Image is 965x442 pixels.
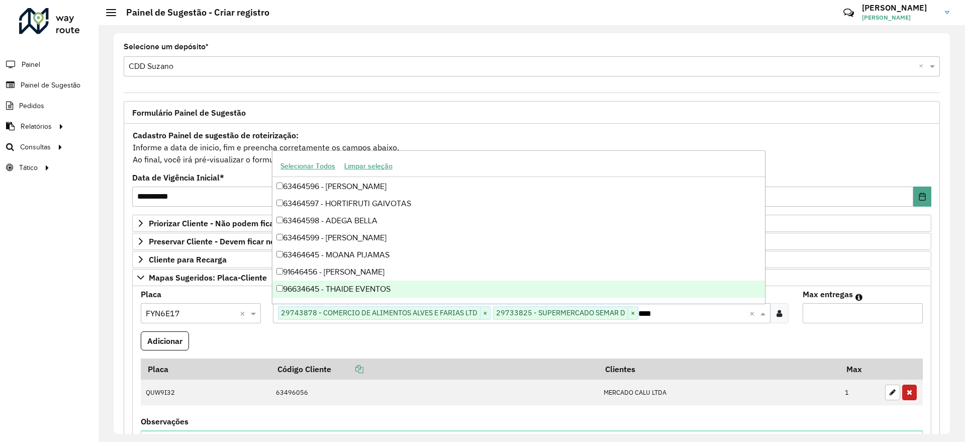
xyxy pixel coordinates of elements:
[132,269,931,286] a: Mapas Sugeridos: Placa-Cliente
[132,129,931,166] div: Informe a data de inicio, fim e preencha corretamente os campos abaixo. Ao final, você irá pré-vi...
[21,80,80,91] span: Painel de Sugestão
[132,233,931,250] a: Preservar Cliente - Devem ficar no buffer, não roteirizar
[19,101,44,111] span: Pedidos
[628,307,638,319] span: ×
[270,359,598,380] th: Código Cliente
[132,251,931,268] a: Cliente para Recarga
[840,359,880,380] th: Max
[855,293,862,301] em: Máximo de clientes que serão colocados na mesma rota com os clientes informados
[149,219,313,227] span: Priorizar Cliente - Não podem ficar no buffer
[132,171,224,184] label: Data de Vigência Inicial
[141,380,270,406] td: QUW9I32
[149,255,227,263] span: Cliente para Recarga
[272,229,764,246] div: 63464599 - [PERSON_NAME]
[278,307,480,319] span: 29743878 - COMERCIO DE ALIMENTOS ALVES E FARIAS LTD
[272,263,764,281] div: 91646456 - [PERSON_NAME]
[919,60,927,72] span: Clear all
[598,359,839,380] th: Clientes
[124,41,209,53] label: Selecione um depósito
[19,162,38,173] span: Tático
[272,150,765,304] ng-dropdown-panel: Options list
[480,307,490,319] span: ×
[272,178,764,195] div: 63464596 - [PERSON_NAME]
[862,13,937,22] span: [PERSON_NAME]
[272,212,764,229] div: 63464598 - ADEGA BELLA
[331,364,363,374] a: Copiar
[132,215,931,232] a: Priorizar Cliente - Não podem ficar no buffer
[494,307,628,319] span: 29733825 - SUPERMERCADO SEMAR D
[272,195,764,212] div: 63464597 - HORTIFRUTI GAIVOTAS
[141,359,270,380] th: Placa
[149,237,353,245] span: Preservar Cliente - Devem ficar no buffer, não roteirizar
[22,59,40,70] span: Painel
[132,109,246,117] span: Formulário Painel de Sugestão
[240,307,248,319] span: Clear all
[913,187,931,207] button: Choose Date
[141,288,161,300] label: Placa
[270,380,598,406] td: 63496056
[133,130,299,140] strong: Cadastro Painel de sugestão de roteirização:
[340,158,397,174] button: Limpar seleção
[141,331,189,350] button: Adicionar
[116,7,269,18] h2: Painel de Sugestão - Criar registro
[598,380,839,406] td: MERCADO CALU LTDA
[276,158,340,174] button: Selecionar Todos
[149,274,267,282] span: Mapas Sugeridos: Placa-Cliente
[272,281,764,298] div: 96634645 - THAIDE EVENTOS
[21,121,52,132] span: Relatórios
[840,380,880,406] td: 1
[862,3,937,13] h3: [PERSON_NAME]
[803,288,853,300] label: Max entregas
[749,307,758,319] span: Clear all
[838,2,859,24] a: Contato Rápido
[141,415,188,427] label: Observações
[20,142,51,152] span: Consultas
[272,246,764,263] div: 63464645 - MOANA PIJAMAS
